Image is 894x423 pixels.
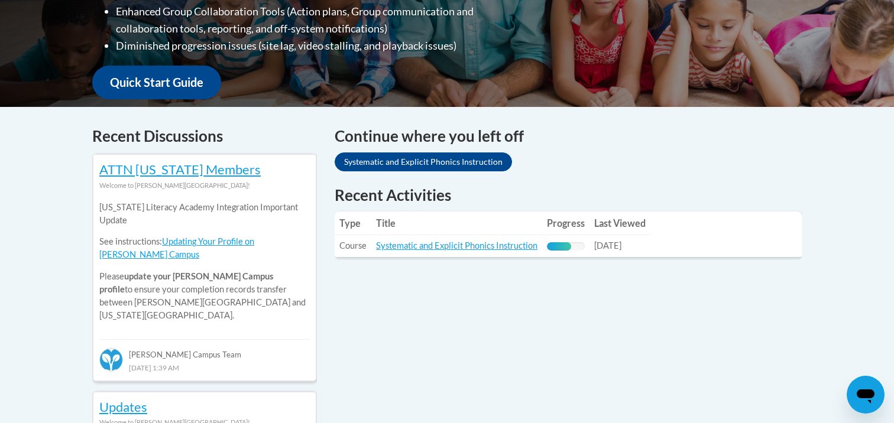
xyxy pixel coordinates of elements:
h4: Recent Discussions [92,125,317,148]
span: [DATE] [594,240,621,250]
a: Quick Start Guide [92,66,221,99]
a: ATTN [US_STATE] Members [99,161,261,177]
li: Enhanced Group Collaboration Tools (Action plans, Group communication and collaboration tools, re... [116,3,521,37]
p: [US_STATE] Literacy Academy Integration Important Update [99,201,310,227]
a: Updating Your Profile on [PERSON_NAME] Campus [99,236,254,259]
th: Type [335,211,371,235]
h1: Recent Activities [335,184,802,206]
div: [DATE] 1:39 AM [99,361,310,374]
a: Updates [99,399,147,415]
th: Progress [542,211,589,235]
h4: Continue where you left off [335,125,802,148]
span: Course [339,240,367,250]
th: Title [371,211,542,235]
img: Cox Campus Team [99,348,123,372]
p: See instructions: [99,235,310,261]
a: Systematic and Explicit Phonics Instruction [335,152,512,171]
b: update your [PERSON_NAME] Campus profile [99,271,273,294]
div: Progress, % [547,242,571,250]
iframe: Button to launch messaging window [847,376,885,414]
div: Please to ensure your completion records transfer between [PERSON_NAME][GEOGRAPHIC_DATA] and [US_... [99,192,310,331]
div: [PERSON_NAME] Campus Team [99,339,310,360]
th: Last Viewed [589,211,650,235]
div: Welcome to [PERSON_NAME][GEOGRAPHIC_DATA]! [99,179,310,192]
a: Systematic and Explicit Phonics Instruction [376,240,537,250]
li: Diminished progression issues (site lag, video stalling, and playback issues) [116,37,521,54]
